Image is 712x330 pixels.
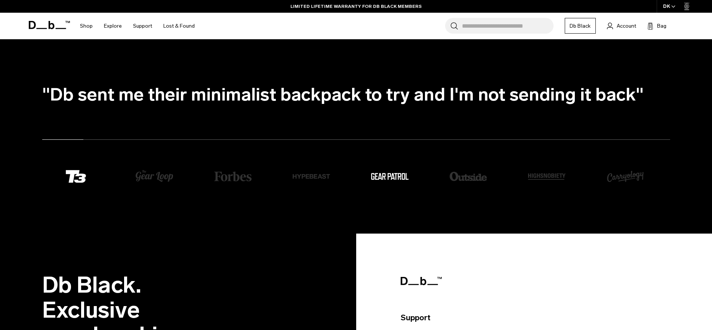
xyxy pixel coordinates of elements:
a: Lost & Found [163,13,195,39]
button: Bag [647,21,666,30]
a: Support [133,13,152,39]
li: 4 / 8 [450,158,528,198]
a: LIMITED LIFETIME WARRANTY FOR DB BLACK MEMBERS [290,3,422,10]
a: Shop [80,13,93,39]
li: 3 / 8 [371,173,450,182]
li: 2 / 8 [293,158,371,198]
span: Bag [657,22,666,30]
span: Account [617,22,636,30]
img: Daco_1655576_small.png [607,158,644,195]
img: gl-og-img_small.png [136,170,173,183]
li: 8 / 8 [136,170,214,185]
img: forbes_logo_small.png [214,172,252,181]
li: 5 / 8 [528,173,607,182]
img: Highsnobiety_Logo_text-white_small.png [528,173,565,180]
p: Support [401,312,662,324]
img: T3-shopify_7ab890f7-51d7-4acd-8d4e-df8abd1ca271_small.png [57,158,95,195]
li: 7 / 8 [57,158,136,198]
img: Daco_1655573_20a5ef07-18c4-42cd-9956-22994a13a09f_small.png [371,173,409,180]
li: 6 / 8 [607,158,685,198]
a: Db Black [565,18,596,34]
img: Daco_1655574_small.png [293,158,330,195]
nav: Main Navigation [74,13,200,39]
li: 1 / 8 [214,172,293,184]
a: Explore [104,13,122,39]
a: Account [607,21,636,30]
img: Daco_1655575_small.png [450,158,487,195]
